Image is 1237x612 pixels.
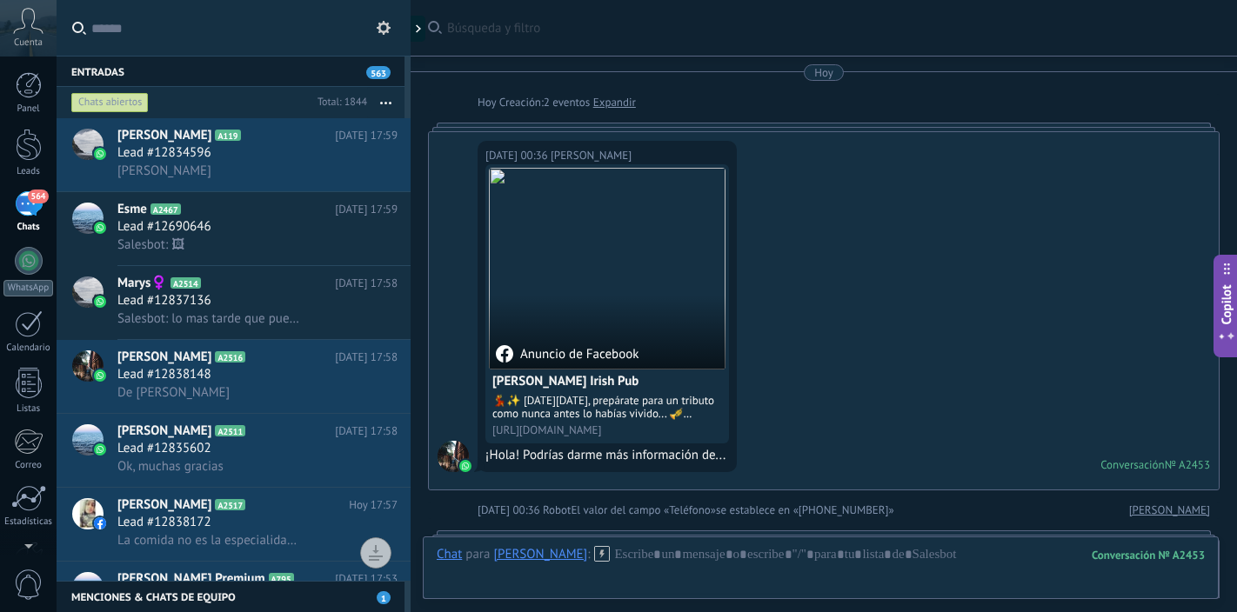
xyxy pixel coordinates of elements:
[117,275,167,292] span: Marys‍♀️
[1218,285,1235,325] span: Copilot
[3,166,54,177] div: Leads
[1092,548,1205,562] div: 2453
[94,148,106,160] img: icon
[3,516,54,528] div: Estadísticas
[3,222,54,233] div: Chats
[593,94,636,111] a: Expandir
[117,458,224,475] span: Ok, muchas gracias
[447,20,1220,37] span: Búsqueda y filtro
[57,192,411,265] a: avatariconEsmeA2467[DATE] 17:59Lead #12690646Salesbot: 🖼
[117,514,211,531] span: Lead #12838172
[117,218,211,236] span: Lead #12690646
[117,440,211,457] span: Lead #12835602
[1165,457,1210,472] div: № A2453
[117,384,230,401] span: De [PERSON_NAME]
[117,163,211,179] span: [PERSON_NAME]
[496,345,639,363] div: Anuncio de Facebook
[94,517,106,529] img: icon
[459,460,471,472] img: waba.svg
[94,369,106,382] img: icon
[28,190,48,203] span: 564
[1129,502,1210,519] a: [PERSON_NAME]
[335,422,398,440] span: [DATE] 17:58
[215,351,245,363] span: A2516
[117,532,302,549] span: La comida no es la especialidad del lugar:( ni la música decepción 😞
[117,127,211,144] span: [PERSON_NAME]
[94,296,106,308] img: icon
[171,277,201,289] span: A2514
[117,201,147,218] span: Esme
[57,266,411,339] a: avatariconMarys‍♀️A2514[DATE] 17:58Lead #12837136Salesbot: lo mas tarde que puede quedar la reser...
[716,502,894,519] span: se establece en «[PHONE_NUMBER]»
[94,443,106,456] img: icon
[150,203,181,215] span: A2467
[408,16,425,42] div: Mostrar
[493,546,587,562] div: Gustavo Sánchez
[3,460,54,471] div: Correo
[485,447,729,464] div: ¡Hola! Podrías darme más información de...
[71,92,149,113] div: Chats abiertos
[3,403,54,415] div: Listas
[117,144,211,162] span: Lead #12834596
[117,349,211,366] span: [PERSON_NAME]
[117,236,184,253] span: Salesbot: 🖼
[269,573,294,584] span: A795
[478,502,543,519] div: [DATE] 00:36
[551,147,632,164] span: Gustavo Sánchez
[14,37,43,49] span: Cuenta
[215,425,245,436] span: A2511
[57,488,411,561] a: avataricon[PERSON_NAME]A2517Hoy 17:57Lead #12838172La comida no es la especialidad del lugar:( ni...
[492,394,722,420] div: 💃✨ [DATE][DATE], prepárate para un tributo como nunca antes lo habías vivido... 🎺 [PERSON_NAME] e...
[335,349,398,366] span: [DATE] 17:58
[492,423,722,436] div: [URL][DOMAIN_NAME]
[215,499,245,510] span: A2517
[366,66,391,79] span: 563
[377,591,391,604] span: 1
[485,147,551,164] div: [DATE] 00:36
[57,340,411,413] a: avataricon[PERSON_NAME]A2516[DATE] 17:58Lead #12838148De [PERSON_NAME]
[57,581,405,612] div: Menciones & Chats de equipo
[349,496,398,514] span: Hoy 17:57
[3,103,54,115] div: Panel
[117,292,211,309] span: Lead #12837136
[335,570,398,588] span: [DATE] 17:53
[478,94,636,111] div: Creación:
[57,118,411,191] a: avataricon[PERSON_NAME]A119[DATE] 17:59Lead #12834596[PERSON_NAME]
[492,373,722,390] h4: [PERSON_NAME] Irish Pub
[438,441,469,472] span: Gustavo Sánchez
[571,502,716,519] span: El valor del campo «Teléfono»
[543,502,571,517] span: Robot
[311,94,367,111] div: Total: 1844
[117,310,302,327] span: Salesbot: lo mas tarde que puede quedar la reservación es a las 8:30 pm ¿Quedaría a esa hora o an...
[465,546,490,563] span: para
[3,280,53,296] div: WhatsApp
[117,496,211,514] span: [PERSON_NAME]
[1100,457,1165,472] div: Conversación
[335,275,398,292] span: [DATE] 17:58
[57,56,405,87] div: Entradas
[117,570,265,588] span: [PERSON_NAME] Premium
[215,130,240,141] span: A119
[335,127,398,144] span: [DATE] 17:59
[335,201,398,218] span: [DATE] 17:59
[587,546,590,563] span: :
[478,94,499,111] div: Hoy
[814,64,833,81] div: Hoy
[544,94,590,111] span: 2 eventos
[94,222,106,234] img: icon
[57,414,411,487] a: avataricon[PERSON_NAME]A2511[DATE] 17:58Lead #12835602Ok, muchas gracias
[117,366,211,383] span: Lead #12838148
[489,168,725,440] a: Anuncio de Facebook[PERSON_NAME] Irish Pub💃✨ [DATE][DATE], prepárate para un tributo como nunca a...
[117,422,211,440] span: [PERSON_NAME]
[3,343,54,354] div: Calendario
